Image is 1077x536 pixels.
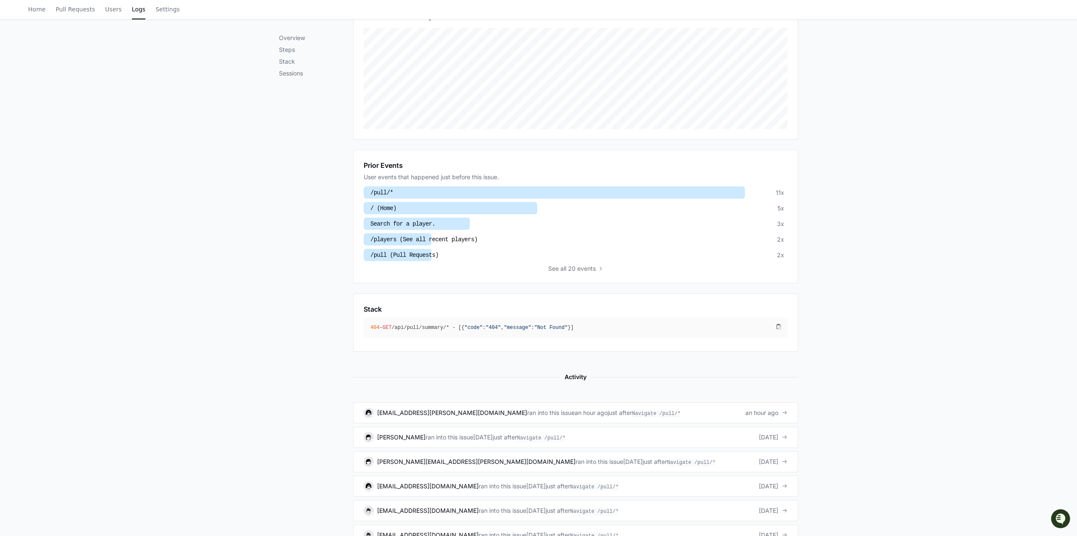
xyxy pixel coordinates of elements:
button: Seeall 20 events [548,264,603,273]
a: [PERSON_NAME][EMAIL_ADDRESS][PERSON_NAME][DOMAIN_NAME] [377,458,576,465]
img: 15.svg [364,409,372,417]
div: 5x [777,204,784,213]
div: - /api/pull/summary/* - [{ : , : }] [370,324,774,331]
span: See [548,264,559,273]
div: 3x [777,220,784,228]
span: Settings [155,7,179,12]
a: [PERSON_NAME][EMAIL_ADDRESS][PERSON_NAME][DOMAIN_NAME]ran into this issue[DATE]just afterNavigate... [353,451,798,472]
span: [DATE] [759,482,778,490]
span: "404" [486,325,501,331]
div: Welcome [8,34,153,47]
span: Pylon [84,89,102,95]
p: Steps [279,46,353,54]
app-pz-page-link-header: Stack [364,304,788,314]
span: Navigate /pull/* [667,459,715,466]
a: [PERSON_NAME]ran into this issue[DATE]just afterNavigate /pull/*[DATE] [353,427,798,448]
img: 1756235613930-3d25f9e4-fa56-45dd-b3ad-e072dfbd1548 [8,63,24,78]
span: [DATE] [759,458,778,466]
h1: Stack [364,304,382,314]
span: ran into this issue [527,409,575,417]
div: [DATE] [526,482,546,490]
span: Logs [132,7,145,12]
span: ran into this issue [479,482,526,490]
a: [EMAIL_ADDRESS][PERSON_NAME][DOMAIN_NAME]ran into this issuean hour agojust afterNavigate /pull/*... [353,402,798,423]
div: User events that happened just before this issue. [364,173,788,181]
a: [PERSON_NAME] [377,434,426,441]
h1: Prior Events [364,160,403,170]
span: ran into this issue [576,458,623,466]
div: 2x [777,251,784,259]
span: /pull/* [370,189,393,196]
span: /players (See all recent players) [370,236,477,243]
div: just after [643,458,715,466]
div: We're available if you need us! [29,71,107,78]
span: an hour ago [745,409,778,417]
span: "Not Found" [534,325,568,331]
img: 12.svg [364,506,372,514]
div: just after [546,506,619,515]
a: [EMAIL_ADDRESS][DOMAIN_NAME] [377,507,479,514]
a: [EMAIL_ADDRESS][PERSON_NAME][DOMAIN_NAME] [377,409,527,416]
span: Users [105,7,122,12]
img: 1.svg [364,458,372,466]
div: just after [493,433,565,442]
span: "code" [464,325,482,331]
div: 2x [777,235,784,244]
div: [DATE] [473,433,493,442]
img: 1.svg [364,433,372,441]
span: [DATE] [759,433,778,442]
div: Start new chat [29,63,138,71]
div: an hour ago [575,409,608,417]
span: Navigate /pull/* [517,434,565,442]
span: ran into this issue [479,506,526,515]
img: 16.svg [364,482,372,490]
p: Overview [279,34,353,42]
span: Navigate /pull/* [632,410,680,417]
p: Stack [279,57,353,66]
span: Pull Requests [56,7,95,12]
a: [EMAIL_ADDRESS][DOMAIN_NAME]ran into this issue[DATE]just afterNavigate /pull/*[DATE] [353,476,798,497]
a: Powered byPylon [59,88,102,95]
span: Search for a player. [370,221,435,227]
div: [DATE] [526,506,546,515]
span: 404 [370,325,380,331]
div: just after [546,482,619,490]
div: just after [608,409,680,417]
span: Navigate /pull/* [570,508,619,515]
iframe: Open customer support [1050,508,1073,531]
span: /pull (Pull Requests) [370,252,439,259]
a: [EMAIL_ADDRESS][DOMAIN_NAME]ran into this issue[DATE]just afterNavigate /pull/*[DATE] [353,500,798,521]
span: all 20 events [560,264,596,273]
span: "message" [504,325,531,331]
img: PlayerZero [8,8,25,25]
span: ran into this issue [426,433,473,442]
button: Start new chat [143,65,153,75]
div: [DATE] [623,458,643,466]
span: Activity [560,372,592,382]
span: / (Home) [370,205,397,212]
a: [EMAIL_ADDRESS][DOMAIN_NAME] [377,482,479,490]
div: 11x [776,189,784,197]
span: GET [383,325,392,331]
span: Navigate /pull/* [570,483,619,491]
span: Home [28,7,46,12]
p: Sessions [279,69,353,78]
span: [DATE] [759,506,778,515]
